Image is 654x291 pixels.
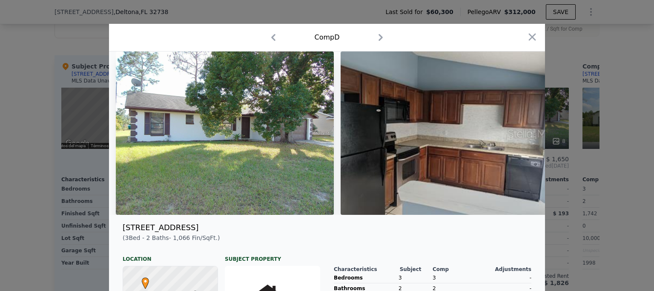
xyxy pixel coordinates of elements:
[123,222,198,234] div: [STREET_ADDRESS]
[140,275,151,288] span: •
[334,266,400,273] div: Characteristics
[314,32,339,43] div: Comp D
[173,234,190,241] span: 1,066
[123,249,218,262] div: Location
[400,266,433,273] div: Subject
[341,51,559,215] img: Property Img
[334,273,395,283] div: Bedrooms
[482,266,531,273] div: Adjustments
[484,273,531,283] div: -
[399,273,429,283] div: 3
[123,234,220,241] span: ( 3 Bed - 2 Baths - Fin/SqFt.)
[225,249,320,262] div: Subject Property
[140,277,145,282] div: •
[116,51,334,215] img: Property Img
[433,266,482,273] div: Comp
[433,275,436,281] span: 3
